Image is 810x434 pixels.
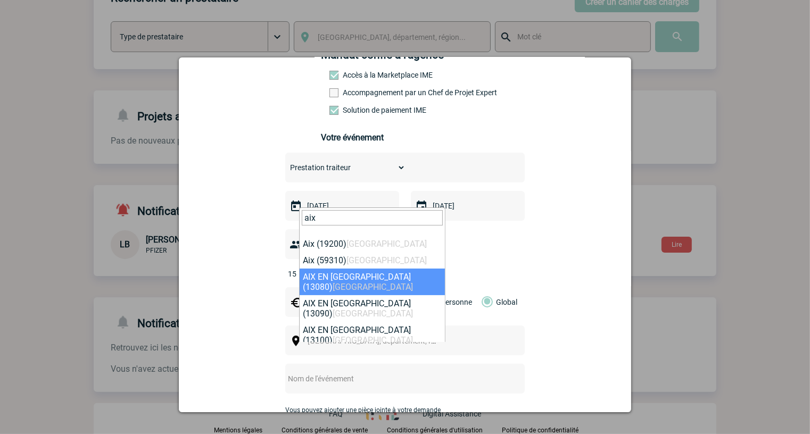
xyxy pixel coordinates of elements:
span: [GEOGRAPHIC_DATA] [333,335,413,345]
li: AIX EN [GEOGRAPHIC_DATA] (13080) [300,269,445,295]
label: Accès à la Marketplace IME [329,71,376,79]
li: Aix (19200) [300,236,445,252]
li: Aix (59310) [300,252,445,269]
li: AIX EN [GEOGRAPHIC_DATA] (13100) [300,322,445,348]
label: Global [482,287,489,317]
span: [GEOGRAPHIC_DATA] [333,282,413,292]
input: Nombre de participants [285,267,385,281]
label: Conformité aux process achat client, Prise en charge de la facturation, Mutualisation de plusieur... [329,106,376,114]
label: Prestation payante [329,88,376,97]
input: Date de début [304,199,378,213]
span: [GEOGRAPHIC_DATA], département, région... [308,337,456,345]
p: Vous pouvez ajouter une pièce jointe à votre demande [285,406,525,414]
input: Nom de l'événement [285,372,497,386]
span: [GEOGRAPHIC_DATA] [346,239,427,249]
span: [GEOGRAPHIC_DATA] [346,255,427,265]
h3: Votre événement [321,132,489,143]
input: Date de fin [430,199,503,213]
li: AIX EN [GEOGRAPHIC_DATA] (13090) [300,295,445,322]
span: [GEOGRAPHIC_DATA] [333,308,413,319]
